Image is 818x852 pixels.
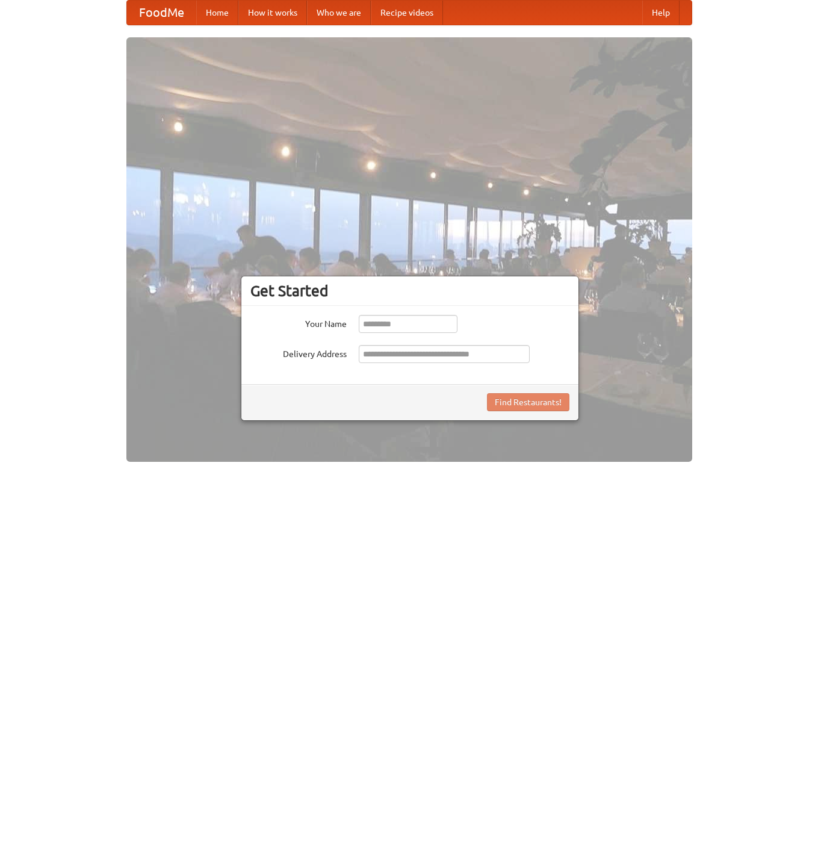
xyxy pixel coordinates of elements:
[250,315,347,330] label: Your Name
[250,282,569,300] h3: Get Started
[127,1,196,25] a: FoodMe
[238,1,307,25] a: How it works
[307,1,371,25] a: Who we are
[250,345,347,360] label: Delivery Address
[371,1,443,25] a: Recipe videos
[196,1,238,25] a: Home
[642,1,680,25] a: Help
[487,393,569,411] button: Find Restaurants!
